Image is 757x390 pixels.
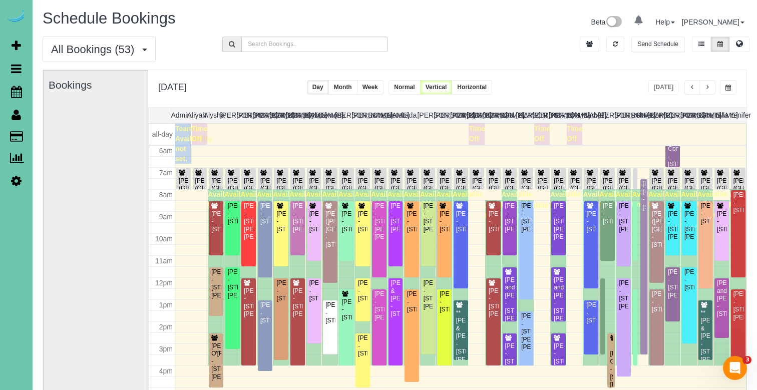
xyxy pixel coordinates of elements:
[684,177,694,208] div: [PERSON_NAME] (GHC) - [STREET_ADDRESS]
[450,108,467,123] th: [PERSON_NAME]
[549,108,565,123] th: [PERSON_NAME]
[368,108,385,123] th: Esme
[598,108,615,123] th: [PERSON_NAME]
[309,210,319,233] div: [PERSON_NAME] - [STREET_ADDRESS]
[292,202,303,233] div: [PERSON_NAME] - [STREET_ADDRESS][PERSON_NAME]
[729,108,746,123] th: Yenifer
[716,177,727,208] div: [PERSON_NAME] (GHC) - [STREET_ADDRESS]
[385,108,401,123] th: Gretel
[586,177,596,208] div: [PERSON_NAME] (GHC) - [STREET_ADDRESS]
[241,37,387,52] input: Search Bookings..
[655,18,675,26] a: Help
[309,279,319,302] div: [PERSON_NAME] - [STREET_ADDRESS]
[211,342,221,381] div: [PERSON_NAME] O'[PERSON_NAME] - [STREET_ADDRESS][PERSON_NAME]
[155,257,173,265] span: 11am
[582,108,598,123] th: Marbelly
[391,202,401,233] div: [PERSON_NAME] - [STREET_ADDRESS][PERSON_NAME]
[733,290,744,321] div: [PERSON_NAME] - [STREET_ADDRESS][PERSON_NAME]
[553,276,564,330] div: [PERSON_NAME] and [PERSON_NAME] - [STREET_ADDRESS][PERSON_NAME][PERSON_NAME]
[260,177,270,208] div: [PERSON_NAME] (GHC) - [STREET_ADDRESS]
[357,80,384,95] button: Week
[307,80,329,95] button: Day
[713,108,729,123] th: Talia
[417,108,434,123] th: [PERSON_NAME]
[187,108,204,123] th: Aliyah
[159,323,173,331] span: 2pm
[553,177,564,208] div: [PERSON_NAME] (GHC) - [STREET_ADDRESS]
[391,279,401,318] div: [PERSON_NAME] & [PERSON_NAME] - [STREET_ADDRESS]
[516,108,532,123] th: [PERSON_NAME]
[292,177,303,208] div: [PERSON_NAME] (GHC) - [STREET_ADDRESS]
[521,312,531,351] div: [PERSON_NAME] - [STREET_ADDRESS][PERSON_NAME][PERSON_NAME]
[733,177,744,208] div: [PERSON_NAME] (GHC) - [STREET_ADDRESS]
[485,201,516,219] span: Available time
[374,202,385,241] div: [PERSON_NAME] - [STREET_ADDRESS][PERSON_NAME][PERSON_NAME]
[227,202,238,225] div: [PERSON_NAME] - [STREET_ADDRESS]
[488,287,499,318] div: [PERSON_NAME] - [STREET_ADDRESS][PERSON_NAME]
[681,190,711,208] span: Available time
[224,190,255,208] span: Available time
[171,108,187,123] th: Admin
[505,177,515,208] div: [PERSON_NAME] (GHC) - [STREET_ADDRESS]
[635,185,636,216] div: [PERSON_NAME] (GHC) - [STREET_ADDRESS]
[401,108,418,123] th: Jada
[357,279,368,302] div: [PERSON_NAME] - [STREET_ADDRESS]
[619,279,629,310] div: [PERSON_NAME] - [STREET_ADDRESS][PERSON_NAME]
[723,356,747,380] iframe: Intercom live chat
[236,108,253,123] th: [PERSON_NAME]
[43,10,175,27] span: Schedule Bookings
[434,108,450,123] th: [PERSON_NAME]
[488,210,499,233] div: [PERSON_NAME] - [STREET_ADDRESS]
[374,290,385,321] div: [PERSON_NAME] - [STREET_ADDRESS][PERSON_NAME]
[159,345,173,353] span: 3pm
[631,108,647,123] th: Reinier
[159,213,173,221] span: 9am
[439,210,450,233] div: [PERSON_NAME] - [STREET_ADDRESS]
[420,80,453,95] button: Vertical
[456,309,466,363] div: **[PERSON_NAME] & [PERSON_NAME] - [STREET_ADDRESS][PERSON_NAME]
[325,210,335,249] div: [PERSON_NAME] ([PERSON_NAME][GEOGRAPHIC_DATA]) - [STREET_ADDRESS]
[374,177,385,208] div: [PERSON_NAME] (GHC) - [STREET_ADDRESS]
[553,202,564,241] div: [PERSON_NAME] - [STREET_ADDRESS][PERSON_NAME][PERSON_NAME]
[647,108,664,123] th: [PERSON_NAME]
[567,125,583,143] span: Time Off
[500,108,516,123] th: Kasi
[505,202,515,233] div: [PERSON_NAME] - [STREET_ADDRESS][PERSON_NAME]
[51,43,139,56] span: All Bookings (53)
[351,108,368,123] th: [PERSON_NAME]
[667,177,678,208] div: [PERSON_NAME] (GHC) - [STREET_ADDRESS]
[605,16,622,29] img: New interface
[302,108,319,123] th: Daylin
[276,279,286,302] div: [PERSON_NAME] - [STREET_ADDRESS]
[49,79,143,91] h3: Bookings
[505,276,515,330] div: [PERSON_NAME] and [PERSON_NAME] - [STREET_ADDRESS][PERSON_NAME][PERSON_NAME]
[354,190,385,208] span: Available time
[456,177,466,208] div: [PERSON_NAME] (GHC) - [STREET_ADDRESS]
[325,177,335,208] div: [PERSON_NAME] (GHC) - [STREET_ADDRESS]
[269,108,286,123] th: [PERSON_NAME]
[328,80,357,95] button: Month
[667,268,678,299] div: [PERSON_NAME] - [STREET_ADDRESS][PERSON_NAME]
[227,268,238,299] div: [PERSON_NAME] - [STREET_ADDRESS][PERSON_NAME]
[602,279,603,326] div: [PERSON_NAME] & [PERSON_NAME] - [STREET_ADDRESS][PERSON_NAME]
[357,177,368,208] div: [PERSON_NAME] (GHC) - [STREET_ADDRESS]
[697,108,713,123] th: Siara
[155,235,173,243] span: 10am
[602,202,613,225] div: [PERSON_NAME] - [STREET_ADDRESS]
[505,342,515,373] div: [PERSON_NAME] - [STREET_ADDRESS][PERSON_NAME]
[371,190,402,208] span: Available time
[341,177,352,208] div: [PERSON_NAME] (GHC) - [STREET_ADDRESS]
[648,190,679,208] span: Available time
[609,350,612,388] div: [PERSON_NAME] O'[PERSON_NAME] - [STREET_ADDRESS][PERSON_NAME]
[682,18,744,26] a: [PERSON_NAME]
[260,301,270,324] div: [PERSON_NAME] - [STREET_ADDRESS]
[632,190,662,208] span: Available time
[159,169,173,177] span: 7am
[586,210,596,233] div: [PERSON_NAME] - [STREET_ADDRESS]
[483,108,500,123] th: [PERSON_NAME]
[635,218,636,241] div: [PERSON_NAME] - [STREET_ADDRESS]
[697,190,728,208] span: Available time
[537,177,548,208] div: [PERSON_NAME] (GHC) - [STREET_ADDRESS]
[391,177,401,208] div: [PERSON_NAME] (GHC) - [STREET_ADDRESS]
[635,306,636,329] div: [PERSON_NAME] - [STREET_ADDRESS]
